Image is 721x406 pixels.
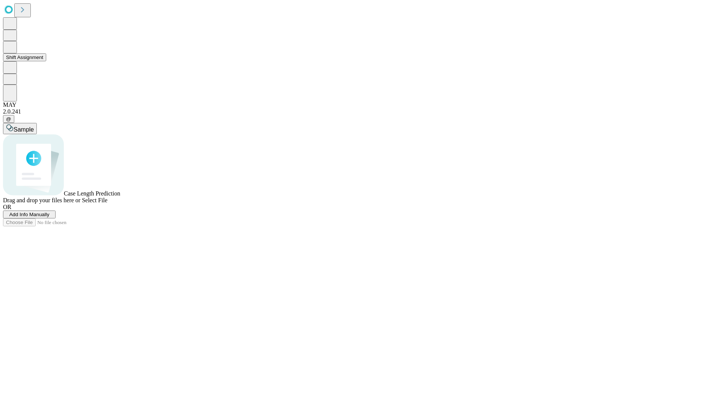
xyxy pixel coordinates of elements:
[9,212,50,217] span: Add Info Manually
[3,204,11,210] span: OR
[64,190,120,197] span: Case Length Prediction
[3,53,46,61] button: Shift Assignment
[3,123,37,134] button: Sample
[3,211,56,218] button: Add Info Manually
[3,108,718,115] div: 2.0.241
[6,116,11,122] span: @
[82,197,107,203] span: Select File
[3,197,80,203] span: Drag and drop your files here or
[3,115,14,123] button: @
[14,126,34,133] span: Sample
[3,101,718,108] div: MAY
